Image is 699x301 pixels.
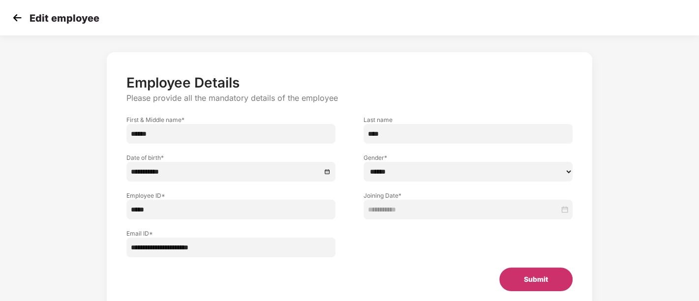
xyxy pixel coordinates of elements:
[126,191,335,200] label: Employee ID
[126,153,335,162] label: Date of birth
[126,116,335,124] label: First & Middle name
[10,10,25,25] img: svg+xml;base64,PHN2ZyB4bWxucz0iaHR0cDovL3d3dy53My5vcmcvMjAwMC9zdmciIHdpZHRoPSIzMCIgaGVpZ2h0PSIzMC...
[364,191,573,200] label: Joining Date
[126,74,573,91] p: Employee Details
[364,116,573,124] label: Last name
[364,153,573,162] label: Gender
[126,93,573,103] p: Please provide all the mandatory details of the employee
[30,12,99,24] p: Edit employee
[499,268,573,291] button: Submit
[126,229,335,238] label: Email ID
